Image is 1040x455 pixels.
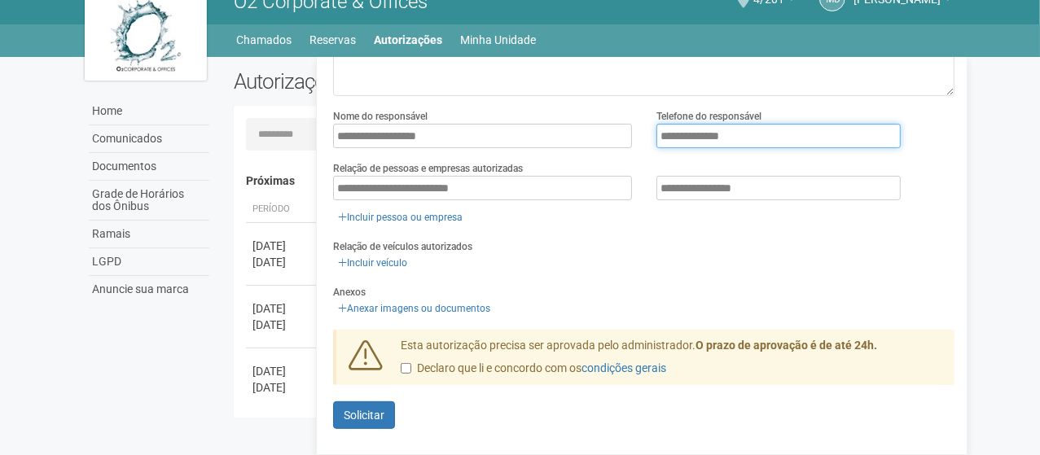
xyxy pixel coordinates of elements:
a: Incluir veículo [333,254,412,272]
div: [DATE] [252,254,313,270]
div: [DATE] [252,238,313,254]
a: Anuncie sua marca [89,276,209,303]
div: [DATE] [252,317,313,333]
a: Home [89,98,209,125]
a: Reservas [310,28,357,51]
a: Chamados [237,28,292,51]
a: Autorizações [375,28,443,51]
a: Incluir pessoa ou empresa [333,208,467,226]
button: Solicitar [333,401,395,429]
div: [DATE] [252,300,313,317]
label: Nome do responsável [333,109,428,124]
a: LGPD [89,248,209,276]
label: Relação de veículos autorizados [333,239,472,254]
a: Anexar imagens ou documentos [333,300,495,317]
a: Comunicados [89,125,209,153]
label: Declaro que li e concordo com os [401,361,666,377]
span: Solicitar [344,409,384,422]
div: [DATE] [252,379,313,396]
h2: Autorizações [234,69,582,94]
div: [DATE] [252,363,313,379]
a: Minha Unidade [461,28,537,51]
a: Ramais [89,221,209,248]
th: Período [246,196,319,223]
input: Declaro que li e concordo com oscondições gerais [401,363,411,374]
a: condições gerais [581,361,666,374]
h4: Próximas [246,175,944,187]
label: Anexos [333,285,366,300]
label: Relação de pessoas e empresas autorizadas [333,161,523,176]
label: Telefone do responsável [656,109,761,124]
a: Grade de Horários dos Ônibus [89,181,209,221]
div: Esta autorização precisa ser aprovada pelo administrador. [388,338,955,385]
a: Documentos [89,153,209,181]
strong: O prazo de aprovação é de até 24h. [696,339,877,352]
